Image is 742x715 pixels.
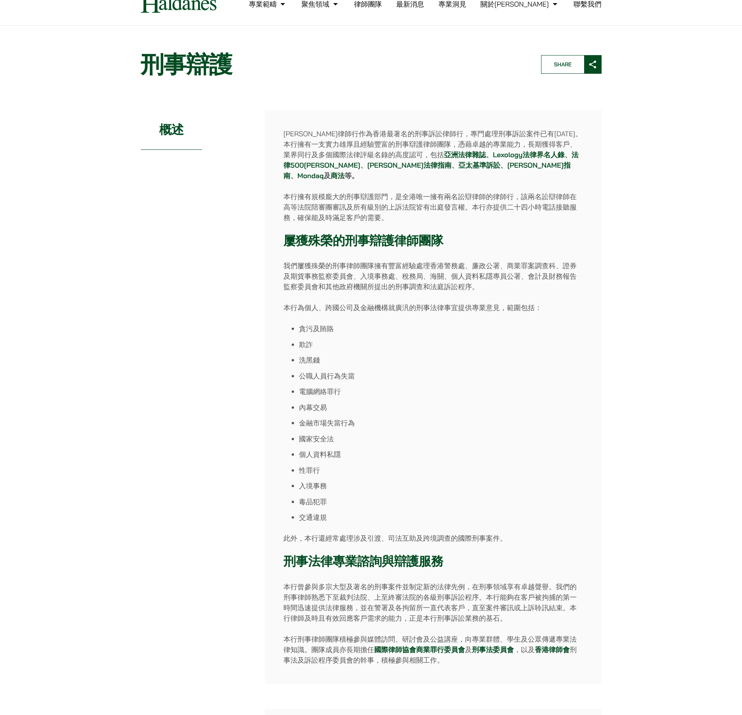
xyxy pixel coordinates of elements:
li: 電腦網絡罪行 [299,386,583,397]
p: 本行曾參與多宗大型及著名的刑事案件並制定新的法律先例，在刑事領域享有卓越聲譽。我們的刑事律師熟悉下至裁判法院、上至終審法院的各級刑事訴訟程序。本行能夠在客戶被拘捕的第一時間迅速提供法律服務，並在... [284,581,583,623]
a: Mondaq [297,171,324,180]
li: 個人資料私隱 [299,449,583,460]
a: 亞太基準訴訟 [458,161,500,170]
li: 洗黑錢 [299,355,583,365]
p: 本行為個人、跨國公司及金融機構就廣汎的刑事法律事宜提供專業意見，範圍包括： [284,302,583,313]
a: 刑事法委員會 [472,645,514,654]
li: 公職人員行為失當 [299,371,583,381]
a: Lexology法律界名人錄 [493,150,565,159]
li: 國家安全法 [299,434,583,444]
li: 性罪行 [299,465,583,476]
li: 欺詐 [299,339,583,350]
a: 法律500[PERSON_NAME] [284,150,579,170]
p: 本行擁有規模龐大的刑事辯護部門，是全港唯一擁有兩名訟辯律師的律師行，該兩名訟辯律師在高等法院陪審團審訊及所有級別的上訴法院皆有出庭發言權。本行亦提供二十四小時電話接聽服務，確保能及時滿足客戶的需要。 [284,191,583,223]
a: [PERSON_NAME]指南 [284,161,571,180]
a: 國際律師協會 [374,645,416,654]
li: 金融市場失當行為 [299,418,583,428]
span: Share [541,56,584,73]
p: 本行刑事律師團隊積極參與媒體訪問、研討會及公益講座，向專業群體、學生及公眾傳遞專業法律知識。團隊成員亦長期擔任 及 ，以及 刑事法及訴訟程序委員會的幹事，積極參與相關工作。 [284,634,583,665]
li: 交通違規 [299,512,583,522]
a: 商業罪行委員會 [416,645,465,654]
li: 入境事務 [299,481,583,491]
h1: 刑事辯護 [141,50,528,78]
strong: 刑事法律專業諮詢與辯護服務 [284,553,443,569]
h2: 概述 [141,110,202,150]
li: 內幕交易 [299,402,583,413]
strong: 、 、 、 、 、 、 及 等。 [284,150,579,180]
p: 我們屢獲殊榮的刑事律師團隊擁有豐富經驗處理香港警務處、廉政公署、商業罪案調查科、證券及期貨事務監察委員會、入境事務處、稅務局、海關、個人資料私隱專員公署、會計及財務報告監察委員會和其他政府機關所... [284,260,583,292]
p: 此外，本行還經常處理涉及引渡、司法互助及跨境調查的國際刑事案件。 [284,533,583,543]
a: [PERSON_NAME]法律指南 [367,161,451,170]
li: 貪污及賄賂 [299,323,583,334]
button: Share [541,55,602,74]
a: 亞洲法律雜誌 [444,150,486,159]
p: [PERSON_NAME]律師行作為香港最著名的刑事訴訟律師行，專門處理刑事訴訟案件已有[DATE]。本行擁有一支實力雄厚且經驗豐富的刑事辯護律師團隊，憑藉卓越的專業能力，長期獲得客戶、業界同行... [284,128,583,181]
a: 香港律師會 [535,645,570,654]
a: 商法 [330,171,344,180]
h3: 屢獲殊榮的刑事辯護律師團隊 [284,233,583,248]
li: 毒品犯罪 [299,496,583,507]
